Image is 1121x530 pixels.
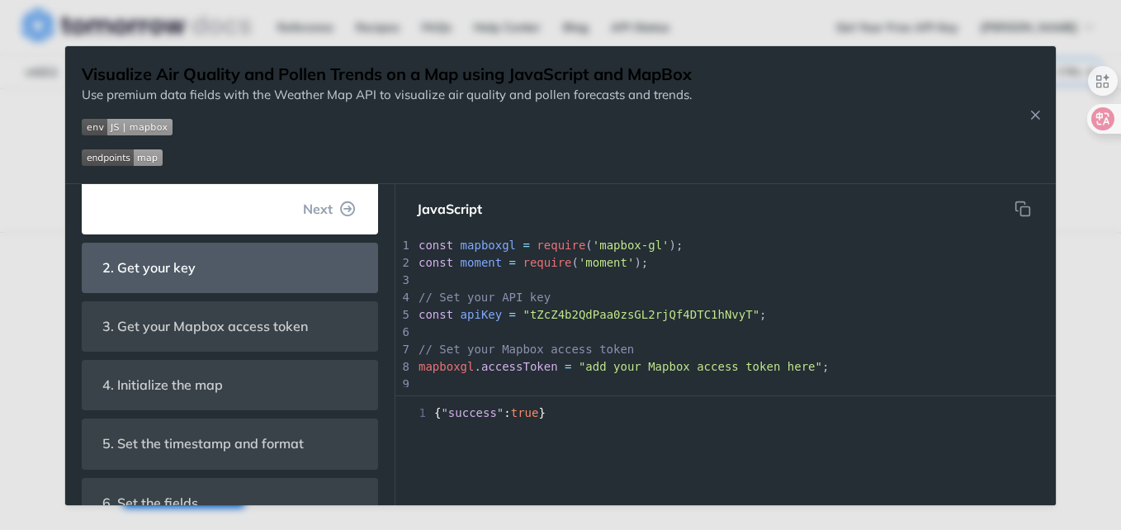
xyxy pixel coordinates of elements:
p: Use premium data fields with the Weather Map API to visualize air quality and pollen forecasts an... [82,86,692,105]
h1: Visualize Air Quality and Pollen Trends on a Map using JavaScript and MapBox [82,63,692,86]
span: 6. Set the fields [91,487,210,519]
span: mapboxgl [419,360,474,373]
button: Next [290,192,369,225]
span: = [565,360,571,373]
section: 2. Get your key [82,243,378,293]
span: 'mapbox-gl' [593,239,669,252]
div: 8 [395,358,412,376]
span: = [509,256,516,269]
span: 3. Get your Mapbox access token [91,310,319,343]
span: const [419,256,453,269]
span: ( ); [419,256,648,269]
span: 2. Get your key [91,252,207,284]
div: 9 [395,376,412,393]
div: 5 [395,306,412,324]
span: Next [303,199,333,219]
span: "success" [441,406,504,419]
div: 6 [395,324,412,341]
span: . ; [419,360,829,373]
span: "add your Mapbox access token here" [579,360,822,373]
span: = [509,308,516,321]
span: 4. Initialize the map [91,369,234,401]
div: 2 [395,254,412,272]
button: Close Recipe [1023,106,1048,123]
span: = [523,239,529,252]
span: 1 [395,405,431,422]
button: Copy [1006,192,1039,225]
svg: hidden [1015,201,1031,217]
span: // Set your Mapbox access token [419,343,634,356]
span: const [419,239,453,252]
span: mapboxgl [461,239,516,252]
div: 4 [395,289,412,306]
div: { : } [395,405,1056,422]
img: endpoint [82,149,163,166]
img: env [82,119,173,135]
span: ; [419,308,767,321]
span: const [419,308,453,321]
button: JavaScript [404,192,495,225]
span: moment [461,256,503,269]
span: 'moment' [579,256,634,269]
span: Expand image [82,117,692,136]
span: require [537,239,585,252]
span: require [523,256,571,269]
section: 4. Initialize the map [82,360,378,410]
span: accessToken [481,360,558,373]
span: 5. Set the timestamp and format [91,428,315,460]
span: apiKey [461,308,503,321]
span: "tZcZ4b2QdPaa0zsGL2rjQf4DTC1hNvyT" [523,308,759,321]
section: 5. Set the timestamp and format [82,419,378,469]
span: true [511,406,539,419]
section: 3. Get your Mapbox access token [82,301,378,352]
div: 3 [395,272,412,289]
span: Expand image [82,148,692,167]
div: 1 [395,237,412,254]
span: ( ); [419,239,683,252]
span: // Set your API key [419,291,551,304]
div: 7 [395,341,412,358]
section: 6. Set the fields [82,478,378,528]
